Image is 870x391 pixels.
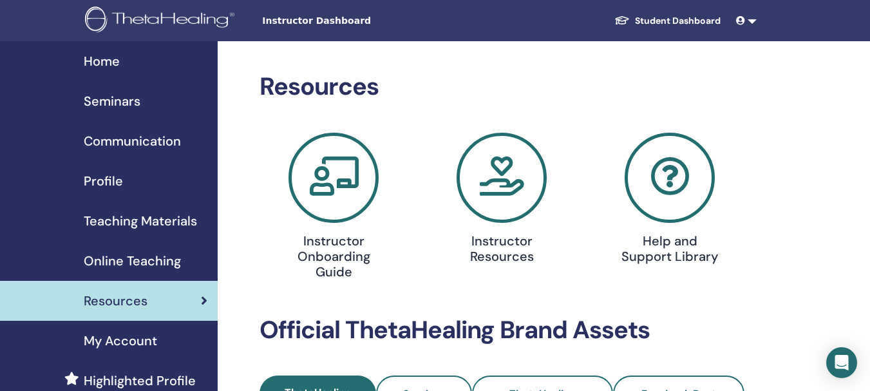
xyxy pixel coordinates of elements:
[84,131,181,151] span: Communication
[84,251,181,271] span: Online Teaching
[426,133,578,269] a: Instructor Resources
[84,52,120,71] span: Home
[280,233,387,280] h4: Instructor Onboarding Guide
[84,91,140,111] span: Seminars
[826,347,857,378] div: Open Intercom Messenger
[448,233,555,264] h4: Instructor Resources
[84,211,197,231] span: Teaching Materials
[258,133,410,285] a: Instructor Onboarding Guide
[84,371,196,390] span: Highlighted Profile
[260,72,744,102] h2: Resources
[84,291,147,310] span: Resources
[616,233,723,264] h4: Help and Support Library
[262,14,455,28] span: Instructor Dashboard
[594,133,746,269] a: Help and Support Library
[84,331,157,350] span: My Account
[85,6,239,35] img: logo.png
[260,316,744,345] h2: Official ThetaHealing Brand Assets
[604,9,731,33] a: Student Dashboard
[84,171,123,191] span: Profile
[614,15,630,26] img: graduation-cap-white.svg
